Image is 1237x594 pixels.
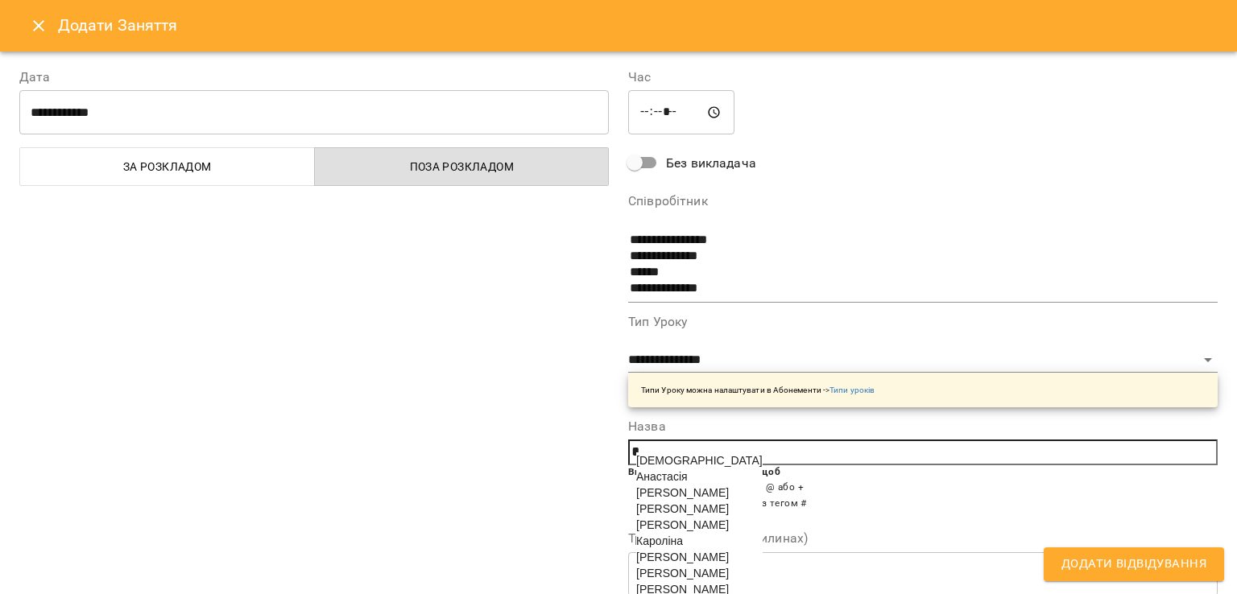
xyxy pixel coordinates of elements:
b: Використовуйте @ + або # щоб [628,466,780,477]
label: Тривалість уроку(в хвилинах) [628,532,1218,545]
a: Типи уроків [829,386,875,394]
button: За розкладом [19,147,315,186]
span: Без викладача [666,154,756,173]
label: Тип Уроку [628,316,1218,328]
span: [PERSON_NAME] [636,486,729,499]
span: Додати Відвідування [1061,554,1206,575]
button: Close [19,6,58,45]
li: Додати всіх клієнтів з тегом # [660,496,1218,512]
span: За розкладом [30,157,305,176]
span: [PERSON_NAME] [636,502,729,515]
button: Додати Відвідування [1044,547,1224,581]
button: Поза розкладом [314,147,610,186]
label: Дата [19,71,609,84]
label: Назва [628,420,1218,433]
h6: Додати Заняття [58,13,1218,38]
span: [PERSON_NAME] [636,551,729,563]
span: Поза розкладом [325,157,600,176]
span: Кароліна [636,534,683,547]
span: [DEMOGRAPHIC_DATA] [636,454,763,467]
label: Співробітник [628,195,1218,208]
p: Типи Уроку можна налаштувати в Абонементи -> [641,384,875,396]
label: Час [628,71,1218,84]
li: Додати клієнта через @ або + [660,480,1218,496]
span: [PERSON_NAME] [636,518,729,531]
span: Анастасія [636,470,688,483]
span: [PERSON_NAME] [636,567,729,580]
